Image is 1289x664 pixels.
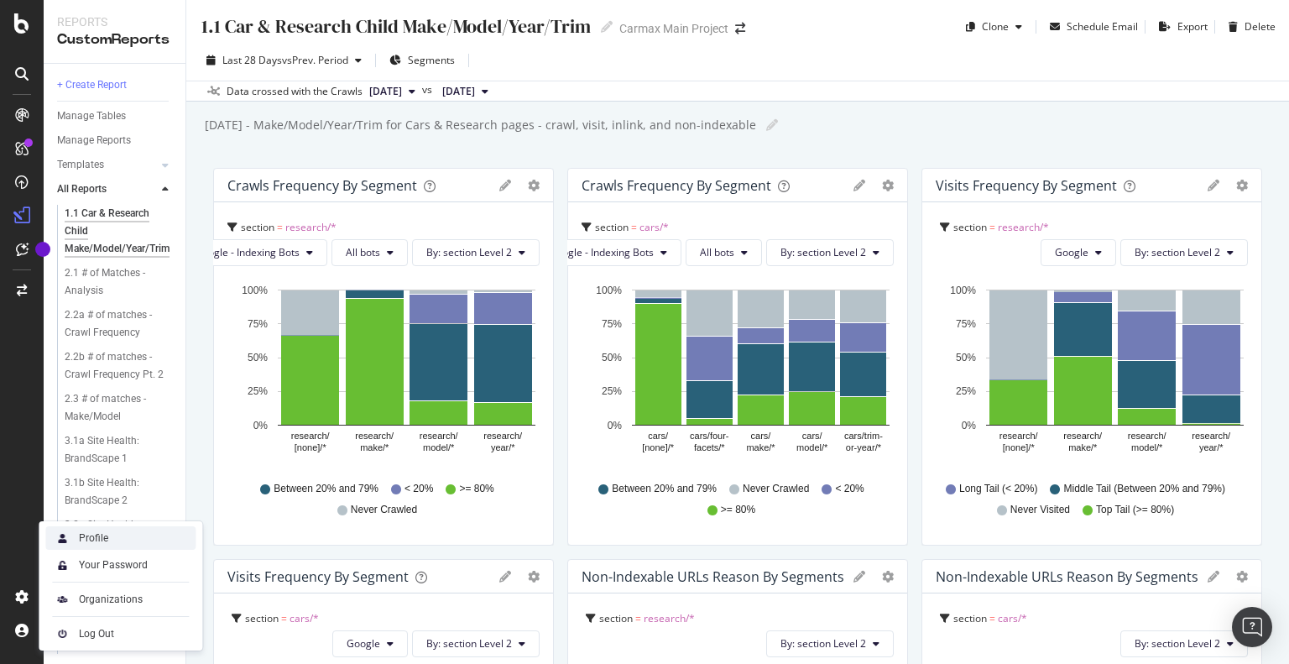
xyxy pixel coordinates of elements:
[1055,245,1088,259] span: Google
[436,81,495,102] button: [DATE]
[420,431,459,441] text: research/
[743,482,809,496] span: Never Crawled
[631,220,637,234] span: =
[65,205,170,258] div: 1.1 Car & Research Child Make/Model/Year/Trim
[412,630,540,657] button: By: section Level 2
[227,177,417,194] div: Crawls Frequency By Segment
[412,239,540,266] button: By: section Level 2
[921,168,1262,546] div: Visits Frequency By Segmentgeargearsection = research/*GoogleBy: section Level 2A chart.Long Tail...
[956,385,976,397] text: 25%
[491,442,515,452] text: year/*
[639,220,669,234] span: cars/*
[648,431,669,441] text: cars/
[35,242,50,257] div: Tooltip anchor
[200,47,368,74] button: Last 28 DaysvsPrev. Period
[802,431,823,441] text: cars/
[346,245,380,259] span: All bots
[936,568,1198,585] div: Non-Indexable URLs Reason by Segments
[57,76,174,94] a: + Create Report
[404,482,433,496] span: < 20%
[608,420,623,431] text: 0%
[332,630,408,657] button: Google
[601,21,613,33] i: Edit report name
[956,318,976,330] text: 75%
[602,385,622,397] text: 25%
[52,589,72,609] img: AtrBVVRoAgWaAAAAAElFTkSuQmCC
[549,245,654,259] span: Google - Indexing Bots
[422,82,436,97] span: vs
[1245,19,1276,34] div: Delete
[45,553,196,577] a: Your Password
[780,245,866,259] span: By: section Level 2
[766,630,894,657] button: By: section Level 2
[989,611,995,625] span: =
[735,23,745,34] div: arrow-right-arrow-left
[953,611,987,625] span: section
[248,385,268,397] text: 25%
[882,571,894,583] div: gear
[426,636,512,651] span: By: section Level 2
[599,611,633,625] span: section
[746,442,775,452] text: make/*
[57,30,172,50] div: CustomReports
[242,285,268,296] text: 100%
[65,516,164,552] div: 3.2a Site Health: Experience - Articles 1
[721,503,755,517] span: >= 80%
[331,239,408,266] button: All bots
[65,348,164,384] div: 2.2b # of matches - Crawl Frequency Pt. 2
[57,180,107,198] div: All Reports
[426,245,512,259] span: By: section Level 2
[65,474,162,510] div: 3.1b Site Health: BrandScape 2
[52,624,72,644] img: prfnF3csMXgAAAABJRU5ErkJggg==
[596,285,622,296] text: 100%
[1131,442,1163,452] text: model/*
[65,516,174,552] a: 3.2a Site Health: Experience - Articles 1
[383,47,462,74] button: Segments
[408,53,455,67] span: Segments
[442,84,475,99] span: 2025 Sep. 7th
[936,177,1117,194] div: Visits Frequency By Segment
[567,168,908,546] div: Crawls Frequency By Segmentgeargearsection = cars/*Google - Indexing BotsAll botsBy: section Leve...
[582,177,771,194] div: Crawls Frequency By Segment
[274,482,378,496] span: Between 20% and 79%
[253,420,269,431] text: 0%
[528,180,540,191] div: gear
[203,117,756,133] div: [DATE] - Make/Model/Year/Trim for Cars & Research pages - crawl, visit, inlink, and non-indexable
[989,220,995,234] span: =
[200,13,591,39] div: 1.1 Car & Research Child Make/Model/Year/Trim
[45,622,196,646] a: Log Out
[65,264,174,300] a: 2.1 # of Matches - Analysis
[1067,19,1138,34] div: Schedule Email
[369,84,402,99] span: 2025 Oct. 5th
[65,348,174,384] a: 2.2b # of matches - Crawl Frequency Pt. 2
[227,568,409,585] div: Visits Frequency By Segment
[79,627,114,640] div: Log Out
[285,220,337,234] span: research/*
[52,528,72,548] img: Xx2yTbCeVcdxHMdxHOc+8gctb42vCocUYgAAAABJRU5ErkJggg==
[355,431,394,441] text: research/
[245,611,279,625] span: section
[962,420,977,431] text: 0%
[619,20,728,37] div: Carmax Main Project
[57,180,157,198] a: All Reports
[1236,571,1248,583] div: gear
[528,571,540,583] div: gear
[57,156,157,174] a: Templates
[227,84,363,99] div: Data crossed with the Crawls
[1043,13,1138,40] button: Schedule Email
[1236,180,1248,191] div: gear
[57,107,126,125] div: Manage Tables
[290,611,319,625] span: cars/*
[347,636,380,651] span: Google
[248,318,268,330] text: 75%
[642,442,675,452] text: [none]/*
[227,280,535,474] div: A chart.
[291,431,331,441] text: research/
[644,611,695,625] span: research/*
[700,245,734,259] span: All bots
[360,442,389,452] text: make/*
[999,431,1039,441] text: research/
[936,280,1244,474] svg: A chart.
[222,53,282,67] span: Last 28 Days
